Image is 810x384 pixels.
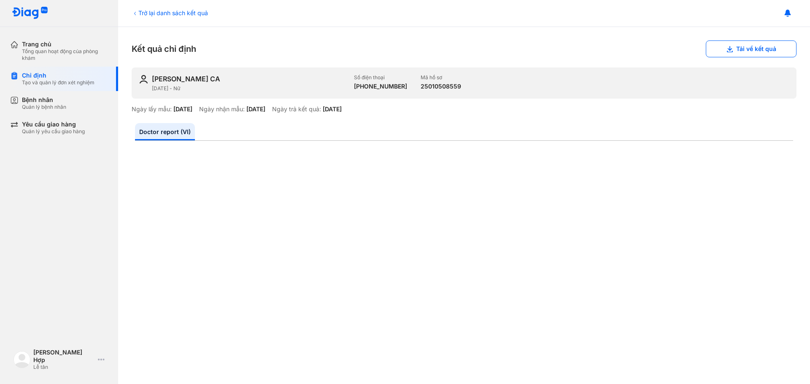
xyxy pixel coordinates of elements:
[22,40,108,48] div: Trang chủ
[22,104,66,110] div: Quản lý bệnh nhân
[132,105,172,113] div: Ngày lấy mẫu:
[272,105,321,113] div: Ngày trả kết quả:
[22,128,85,135] div: Quản lý yêu cầu giao hàng
[33,349,94,364] div: [PERSON_NAME] Hợp
[354,74,407,81] div: Số điện thoại
[152,74,220,83] div: [PERSON_NAME] CA
[199,105,245,113] div: Ngày nhận mẫu:
[706,40,796,57] button: Tải về kết quả
[138,74,148,84] img: user-icon
[354,83,407,90] div: [PHONE_NUMBER]
[22,48,108,62] div: Tổng quan hoạt động của phòng khám
[246,105,265,113] div: [DATE]
[22,96,66,104] div: Bệnh nhân
[173,105,192,113] div: [DATE]
[12,7,48,20] img: logo
[421,74,461,81] div: Mã hồ sơ
[132,40,796,57] div: Kết quả chỉ định
[22,79,94,86] div: Tạo và quản lý đơn xét nghiệm
[323,105,342,113] div: [DATE]
[152,85,347,92] div: [DATE] - Nữ
[22,121,85,128] div: Yêu cầu giao hàng
[421,83,461,90] div: 25010508559
[135,123,195,140] a: Doctor report (VI)
[13,351,30,368] img: logo
[132,8,208,17] div: Trở lại danh sách kết quả
[33,364,94,371] div: Lễ tân
[22,72,94,79] div: Chỉ định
